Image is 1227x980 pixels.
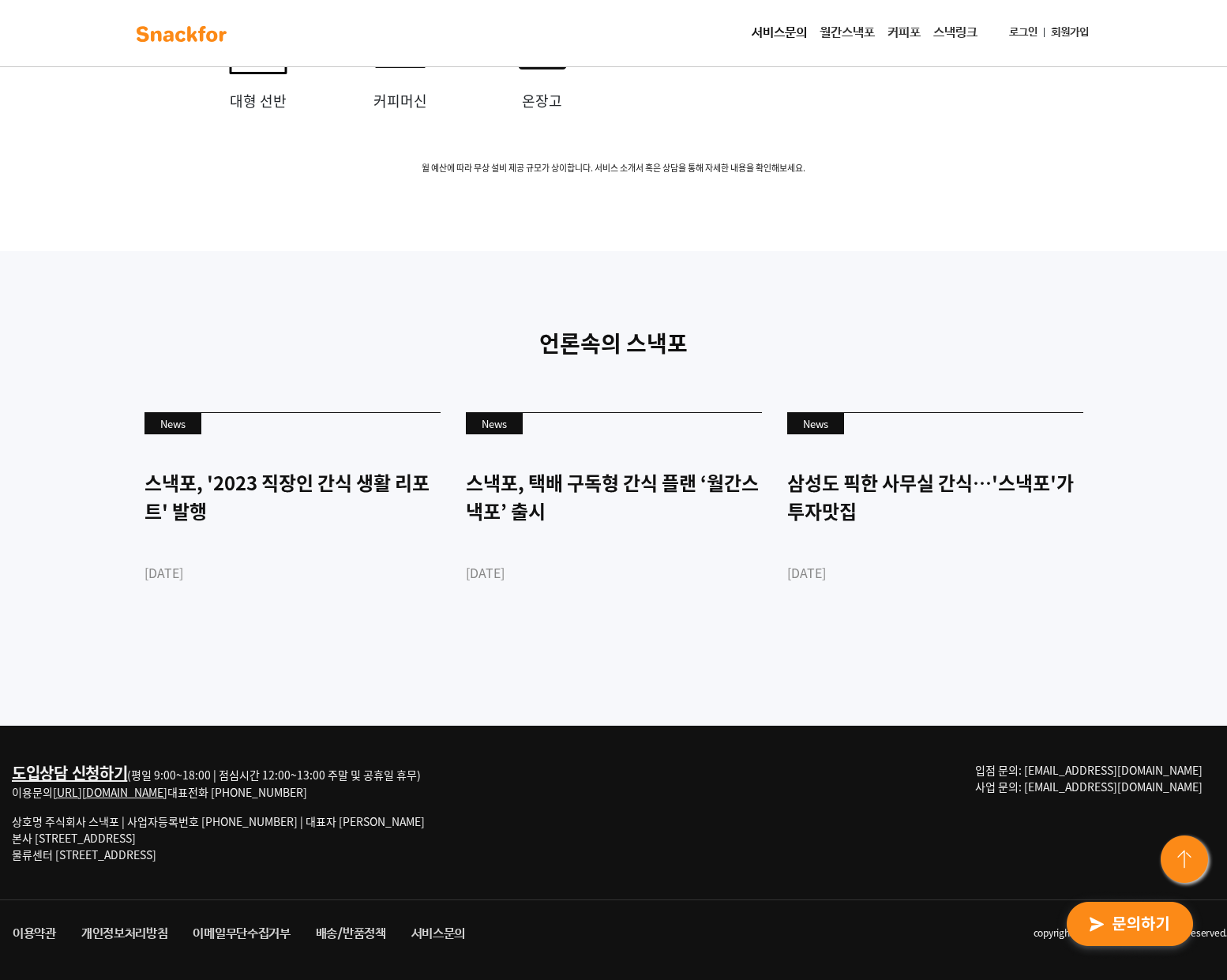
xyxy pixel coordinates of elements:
div: News [466,413,523,435]
a: [URL][DOMAIN_NAME] [53,784,167,800]
a: 대화 [104,501,204,540]
span: 대화 [144,525,163,538]
p: 대형 선반 [187,90,329,111]
a: 이메일무단수집거부 [180,920,302,948]
a: News 스낵포, 택배 구독형 간식 플랜 ‘월간스낵포’ 출시 [DATE] [466,412,762,637]
a: 로그인 [1003,18,1044,47]
a: 회원가입 [1045,18,1095,47]
a: News 스낵포, '2023 직장인 간식 생활 리포트' 발행 [DATE] [144,412,441,637]
p: 커피머신 [329,90,471,111]
span: 설정 [244,524,263,537]
a: 서비스문의 [745,17,813,49]
div: (평일 9:00~18:00 | 점심시간 12:00~13:00 주말 및 공휴일 휴무) 이용문의 대표전화 [PHONE_NUMBER] [12,762,425,801]
div: [DATE] [787,563,1083,582]
img: floating-button [1158,832,1214,889]
div: [DATE] [144,563,441,582]
div: 스낵포, '2023 직장인 간식 생활 리포트' 발행 [144,468,441,525]
p: 온장고 [471,90,613,111]
span: 입점 문의: [EMAIL_ADDRESS][DOMAIN_NAME] 사업 문의: [EMAIL_ADDRESS][DOMAIN_NAME] [975,762,1203,794]
a: 홈 [5,501,104,540]
div: News [787,413,844,435]
div: News [144,413,201,435]
a: 배송/반품정책 [303,920,399,948]
a: 커피포 [881,17,927,49]
img: background-main-color.svg [132,21,231,47]
a: 서비스문의 [399,920,478,948]
div: 스낵포, 택배 구독형 간식 플랜 ‘월간스낵포’ 출시 [466,468,762,525]
a: 도입상담 신청하기 [12,761,127,784]
a: 월간스낵포 [813,17,881,49]
a: 설정 [204,501,303,540]
a: News 삼성도 픽한 사무실 간식…'스낵포'가 투자맛집 [DATE] [787,412,1083,637]
li: copyright ⓒ 2021 snackfor all rights reserved. [478,920,1227,948]
div: [DATE] [466,563,762,582]
div: 삼성도 픽한 사무실 간식…'스낵포'가 투자맛집 [787,468,1083,525]
span: 월 예산에 따라 무상 설비 제공 규모가 상이합니다. 서비스 소개서 혹은 상담을 통해 자세한 내용을 확인해보세요. [120,162,1107,175]
span: 홈 [50,524,59,537]
a: 개인정보처리방침 [69,920,181,948]
a: 스낵링크 [927,17,984,49]
p: 언론속의 스낵포 [132,327,1095,360]
p: 상호명 주식회사 스낵포 | 사업자등록번호 [PHONE_NUMBER] | 대표자 [PERSON_NAME] 본사 [STREET_ADDRESS] 물류센터 [STREET_ADDRESS] [12,813,425,863]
